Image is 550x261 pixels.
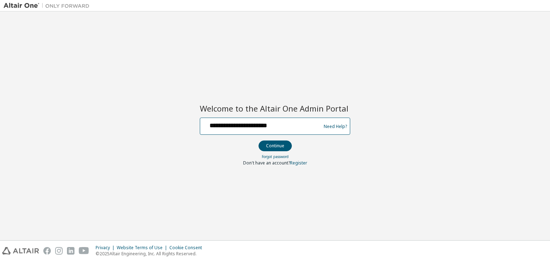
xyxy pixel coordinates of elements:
[290,160,307,166] a: Register
[259,141,292,151] button: Continue
[67,247,74,255] img: linkedin.svg
[2,247,39,255] img: altair_logo.svg
[324,126,347,127] a: Need Help?
[96,251,206,257] p: © 2025 Altair Engineering, Inc. All Rights Reserved.
[79,247,89,255] img: youtube.svg
[243,160,290,166] span: Don't have an account?
[43,247,51,255] img: facebook.svg
[96,245,117,251] div: Privacy
[262,154,289,159] a: Forgot password
[4,2,93,9] img: Altair One
[55,247,63,255] img: instagram.svg
[117,245,169,251] div: Website Terms of Use
[169,245,206,251] div: Cookie Consent
[200,103,350,113] h2: Welcome to the Altair One Admin Portal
